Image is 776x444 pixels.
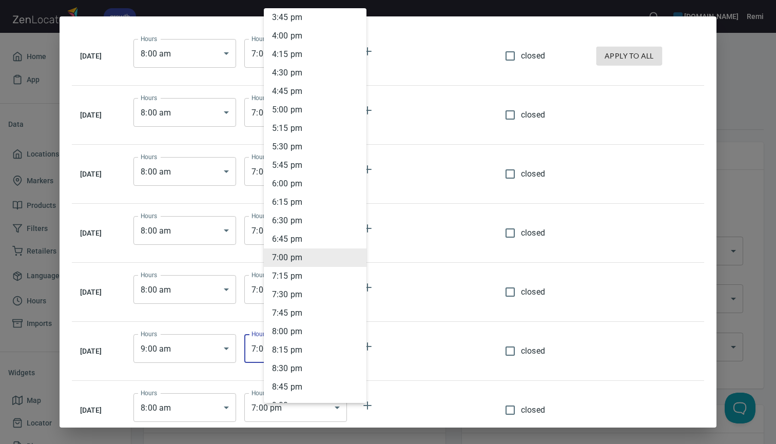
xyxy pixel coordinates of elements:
[264,156,366,175] li: 5 : 45 pm
[264,193,366,211] li: 6 : 15 pm
[264,175,366,193] li: 6 : 00 pm
[264,45,366,64] li: 4 : 15 pm
[264,101,366,119] li: 5 : 00 pm
[264,82,366,101] li: 4 : 45 pm
[264,396,366,415] li: 9 : 00 pm
[264,341,366,359] li: 8 : 15 pm
[264,267,366,285] li: 7 : 15 pm
[264,285,366,304] li: 7 : 30 pm
[264,304,366,322] li: 7 : 45 pm
[264,359,366,378] li: 8 : 30 pm
[264,230,366,248] li: 6 : 45 pm
[264,27,366,45] li: 4 : 00 pm
[264,119,366,138] li: 5 : 15 pm
[264,64,366,82] li: 4 : 30 pm
[264,8,366,27] li: 3 : 45 pm
[264,378,366,396] li: 8 : 45 pm
[264,248,366,267] li: 7 : 00 pm
[264,211,366,230] li: 6 : 30 pm
[264,322,366,341] li: 8 : 00 pm
[264,138,366,156] li: 5 : 30 pm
